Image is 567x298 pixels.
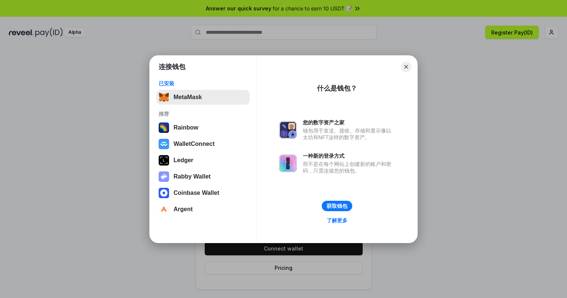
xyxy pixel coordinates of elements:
div: 了解更多 [327,217,347,224]
img: svg+xml,%3Csvg%20width%3D%2228%22%20height%3D%2228%22%20viewBox%3D%220%200%2028%2028%22%20fill%3D... [159,204,169,215]
div: 钱包用于发送、接收、存储和显示像以太坊和NFT这样的数字资产。 [303,127,395,141]
div: Ledger [174,157,193,164]
img: svg+xml,%3Csvg%20xmlns%3D%22http%3A%2F%2Fwww.w3.org%2F2000%2Fsvg%22%20fill%3D%22none%22%20viewBox... [279,121,297,139]
button: Coinbase Wallet [156,186,250,200]
button: Ledger [156,153,250,168]
button: Argent [156,202,250,217]
button: Rainbow [156,120,250,135]
div: Rabby Wallet [174,173,211,180]
div: Argent [174,206,193,213]
img: svg+xml,%3Csvg%20xmlns%3D%22http%3A%2F%2Fwww.w3.org%2F2000%2Fsvg%22%20fill%3D%22none%22%20viewBox... [279,154,297,172]
div: 什么是钱包？ [317,84,357,93]
div: Rainbow [174,124,198,131]
div: 一种新的登录方式 [303,153,395,159]
img: svg+xml,%3Csvg%20fill%3D%22none%22%20height%3D%2233%22%20viewBox%3D%220%200%2035%2033%22%20width%... [159,92,169,102]
div: 而不是在每个网站上创建新的账户和密码，只需连接您的钱包。 [303,161,395,174]
div: 推荐 [159,111,247,117]
img: svg+xml,%3Csvg%20width%3D%2228%22%20height%3D%2228%22%20viewBox%3D%220%200%2028%2028%22%20fill%3D... [159,139,169,149]
a: 了解更多 [322,216,352,225]
img: svg+xml,%3Csvg%20xmlns%3D%22http%3A%2F%2Fwww.w3.org%2F2000%2Fsvg%22%20fill%3D%22none%22%20viewBox... [159,171,169,182]
div: 已安装 [159,80,247,87]
button: Rabby Wallet [156,169,250,184]
img: svg+xml,%3Csvg%20width%3D%2228%22%20height%3D%2228%22%20viewBox%3D%220%200%2028%2028%22%20fill%3D... [159,188,169,198]
button: Close [401,62,411,72]
button: 获取钱包 [322,201,352,211]
div: WalletConnect [174,141,215,147]
div: 您的数字资产之家 [303,119,395,126]
img: svg+xml,%3Csvg%20width%3D%22120%22%20height%3D%22120%22%20viewBox%3D%220%200%20120%20120%22%20fil... [159,122,169,133]
div: Coinbase Wallet [174,190,219,196]
button: MetaMask [156,90,250,105]
h1: 连接钱包 [159,62,185,71]
img: svg+xml,%3Csvg%20xmlns%3D%22http%3A%2F%2Fwww.w3.org%2F2000%2Fsvg%22%20width%3D%2228%22%20height%3... [159,155,169,166]
div: MetaMask [174,94,202,101]
div: 获取钱包 [327,203,347,209]
button: WalletConnect [156,137,250,151]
